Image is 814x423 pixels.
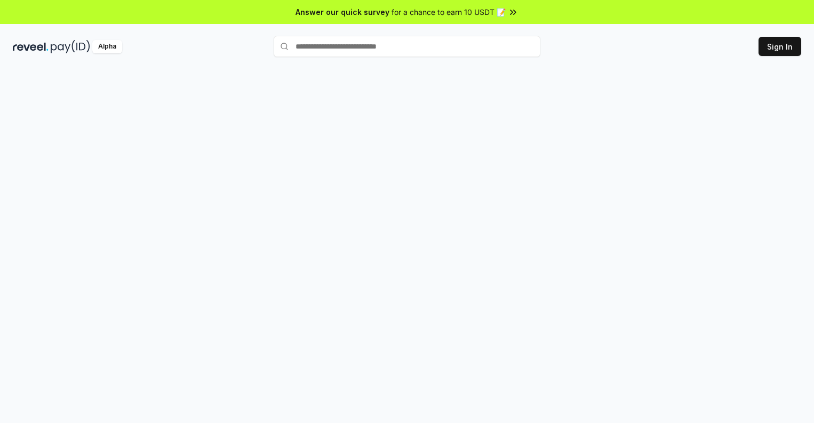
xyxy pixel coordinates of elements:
[92,40,122,53] div: Alpha
[296,6,389,18] span: Answer our quick survey
[51,40,90,53] img: pay_id
[392,6,506,18] span: for a chance to earn 10 USDT 📝
[759,37,801,56] button: Sign In
[13,40,49,53] img: reveel_dark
